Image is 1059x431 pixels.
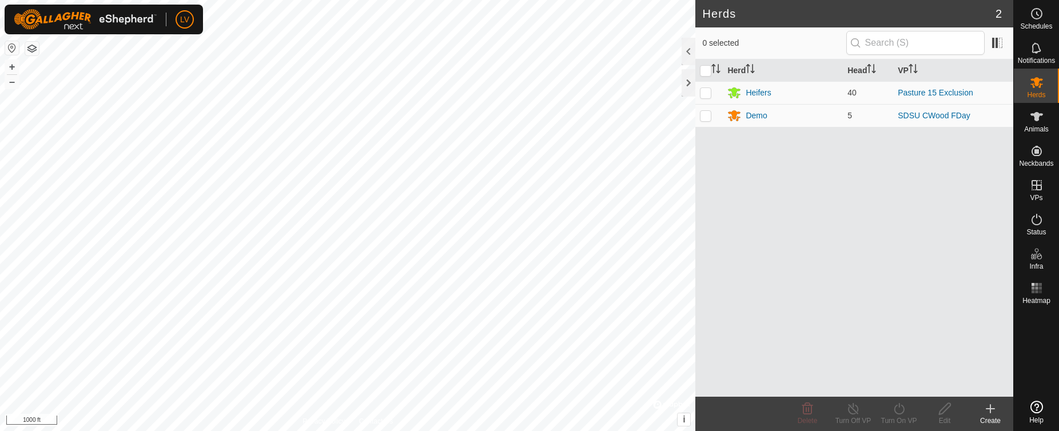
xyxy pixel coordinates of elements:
button: i [678,413,690,426]
button: – [5,75,19,89]
span: Heatmap [1022,297,1050,304]
img: Gallagher Logo [14,9,157,30]
span: Notifications [1018,57,1055,64]
span: Herds [1027,91,1045,98]
div: Edit [922,416,968,426]
button: + [5,60,19,74]
th: Herd [723,59,843,82]
p-sorticon: Activate to sort [711,66,720,75]
span: i [683,414,685,424]
button: Map Layers [25,42,39,55]
span: Delete [798,417,818,425]
input: Search (S) [846,31,985,55]
h2: Herds [702,7,995,21]
div: Demo [746,110,767,122]
span: Schedules [1020,23,1052,30]
th: VP [893,59,1013,82]
span: 0 selected [702,37,846,49]
p-sorticon: Activate to sort [909,66,918,75]
div: Turn Off VP [830,416,876,426]
span: Status [1026,229,1046,236]
p-sorticon: Activate to sort [867,66,876,75]
span: Animals [1024,126,1049,133]
a: Pasture 15 Exclusion [898,88,973,97]
a: Privacy Policy [302,416,345,426]
div: Turn On VP [876,416,922,426]
span: 40 [847,88,857,97]
span: Infra [1029,263,1043,270]
span: Neckbands [1019,160,1053,167]
th: Head [843,59,893,82]
a: Contact Us [359,416,393,426]
span: VPs [1030,194,1042,201]
span: LV [180,14,189,26]
button: Reset Map [5,41,19,55]
span: Help [1029,417,1044,424]
div: Heifers [746,87,771,99]
a: Help [1014,396,1059,428]
span: 5 [847,111,852,120]
div: Create [968,416,1013,426]
span: 2 [996,5,1002,22]
p-sorticon: Activate to sort [746,66,755,75]
a: SDSU CWood FDay [898,111,970,120]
